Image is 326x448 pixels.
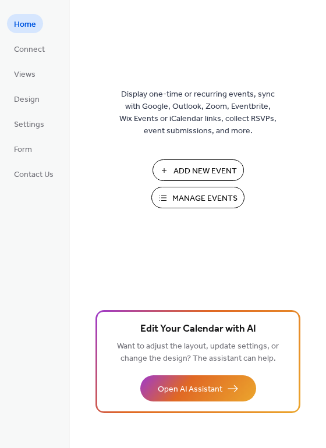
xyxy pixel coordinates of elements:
a: Design [7,89,47,108]
span: Add New Event [173,165,237,177]
span: Want to adjust the layout, update settings, or change the design? The assistant can help. [117,339,279,367]
span: Contact Us [14,169,54,181]
span: Settings [14,119,44,131]
span: Manage Events [172,193,238,205]
button: Add New Event [153,159,244,181]
span: Views [14,69,36,81]
button: Manage Events [151,187,245,208]
a: Views [7,64,42,83]
span: Open AI Assistant [158,383,222,396]
span: Home [14,19,36,31]
button: Open AI Assistant [140,375,256,401]
span: Design [14,94,40,106]
span: Connect [14,44,45,56]
span: Display one-time or recurring events, sync with Google, Outlook, Zoom, Eventbrite, Wix Events or ... [119,88,277,137]
a: Connect [7,39,52,58]
span: Edit Your Calendar with AI [140,321,256,337]
span: Form [14,144,32,156]
a: Form [7,139,39,158]
a: Contact Us [7,164,61,183]
a: Settings [7,114,51,133]
a: Home [7,14,43,33]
